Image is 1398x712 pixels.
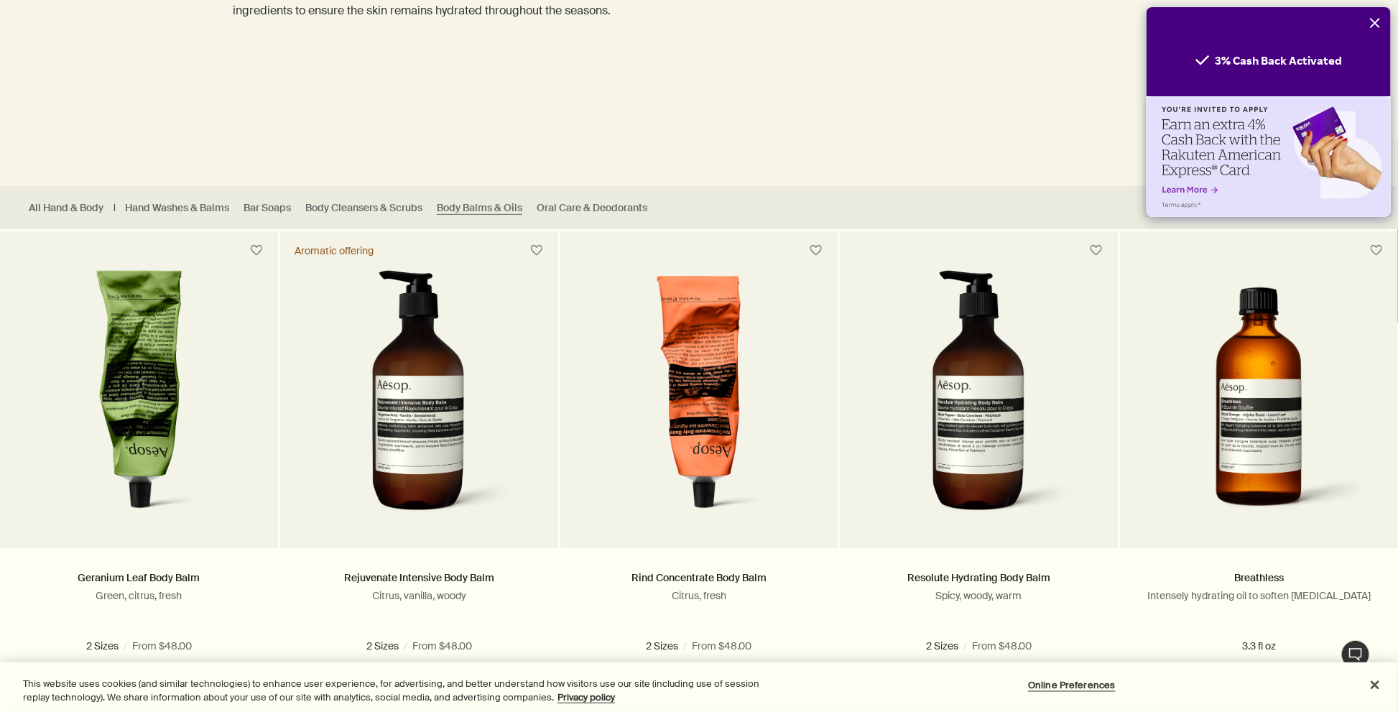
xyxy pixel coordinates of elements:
[28,270,251,527] img: Geranium Leaf Body Balm 100 mL in green aluminium tube
[1120,270,1398,548] a: Breathless in amber glass bottle
[295,244,374,257] div: Aromatic offering
[557,691,615,703] a: More information about your privacy, opens in a new tab
[537,201,647,215] a: Oral Care & Deodorants
[22,589,256,602] p: Green, citrus, fresh
[524,238,550,264] button: Save to cabinet
[280,270,558,548] a: Rejuvenate Intensive Body Balm with pump
[653,639,688,652] span: 3.4 oz
[1359,670,1391,701] button: Close
[1234,571,1284,584] a: Breathless
[244,238,269,264] button: Save to cabinet
[907,571,1050,584] a: Resolute Hydrating Body Balm
[876,270,1083,527] img: Resolute Hydrating Body Balm with pump
[78,571,200,584] a: Geranium Leaf Body Balm
[1142,287,1376,527] img: Breathless in amber glass bottle
[631,571,767,584] a: Rind Concentrate Body Balm
[23,677,769,705] div: This website uses cookies (and similar technologies) to enhance user experience, for advertising,...
[1027,672,1116,701] button: Online Preferences, Opens the preference center dialog
[374,639,412,652] span: 16.4 oz
[582,589,817,602] p: Citrus, fresh
[125,201,229,215] a: Hand Washes & Balms
[315,270,522,527] img: Rejuvenate Intensive Body Balm with pump
[803,238,829,264] button: Save to cabinet
[29,201,103,215] a: All Hand & Body
[344,571,494,584] a: Rejuvenate Intensive Body Balm
[440,639,474,652] span: 3.4 oz
[244,201,291,215] a: Bar Soaps
[302,589,537,602] p: Citrus, vanilla, woody
[934,639,971,652] span: 16.7 oz
[715,639,754,652] span: 16.4 oz
[1083,238,1109,264] button: Save to cabinet
[93,639,128,652] span: 3.4 oz
[861,589,1096,602] p: Spicy, woody, warm
[1142,589,1376,602] p: Intensely hydrating oil to soften [MEDICAL_DATA]
[999,639,1033,652] span: 3.4 oz
[155,639,194,652] span: 16.5 oz
[437,201,522,215] a: Body Balms & Oils
[560,270,838,548] a: Rind Concetrate Body Balm in aluminium tube
[840,270,1118,548] a: Resolute Hydrating Body Balm with pump
[588,270,810,527] img: Rind Concetrate Body Balm in aluminium tube
[1341,640,1370,669] button: Live Assistance
[1364,238,1389,264] button: Save to cabinet
[305,201,422,215] a: Body Cleansers & Scrubs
